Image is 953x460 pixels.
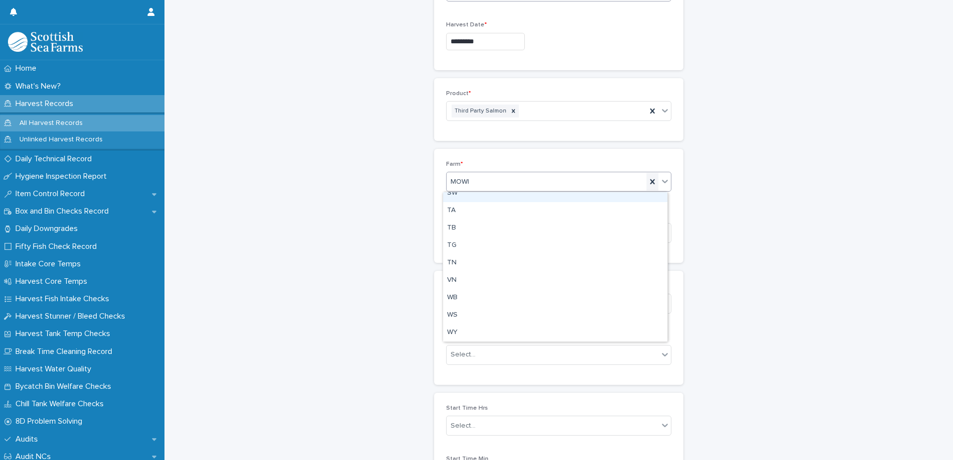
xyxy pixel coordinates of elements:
p: Daily Downgrades [11,224,86,233]
div: Select... [451,421,476,431]
div: Select... [451,349,476,360]
span: MOWI [451,177,469,187]
img: mMrefqRFQpe26GRNOUkG [8,32,83,52]
div: TG [443,237,667,254]
p: Intake Core Temps [11,259,89,269]
div: WS [443,307,667,324]
p: All Harvest Records [11,119,91,127]
div: TN [443,254,667,272]
p: 8D Problem Solving [11,417,90,426]
div: WB [443,289,667,307]
p: Break Time Cleaning Record [11,347,120,356]
span: Farm [446,161,463,167]
p: Unlinked Harvest Records [11,135,111,144]
div: SW [443,185,667,202]
p: Daily Technical Record [11,154,100,164]
div: TB [443,220,667,237]
p: Harvest Water Quality [11,364,99,374]
p: Home [11,64,44,73]
p: Item Control Record [11,189,93,199]
p: Bycatch Bin Welfare Checks [11,382,119,391]
div: WY [443,324,667,342]
p: Chill Tank Welfare Checks [11,399,112,409]
p: Harvest Core Temps [11,277,95,286]
span: Product [446,91,471,97]
p: Audits [11,435,46,444]
span: Harvest Date [446,22,487,28]
p: Box and Bin Checks Record [11,207,117,216]
p: Harvest Tank Temp Checks [11,329,118,339]
p: Harvest Fish Intake Checks [11,294,117,304]
p: Harvest Stunner / Bleed Checks [11,312,133,321]
div: TA [443,202,667,220]
div: VN [443,272,667,289]
p: Hygiene Inspection Report [11,172,115,181]
span: Start Time Hrs [446,405,488,411]
p: What's New? [11,82,69,91]
p: Harvest Records [11,99,81,109]
p: Fifty Fish Check Record [11,242,105,251]
div: Third Party Salmon [452,105,508,118]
